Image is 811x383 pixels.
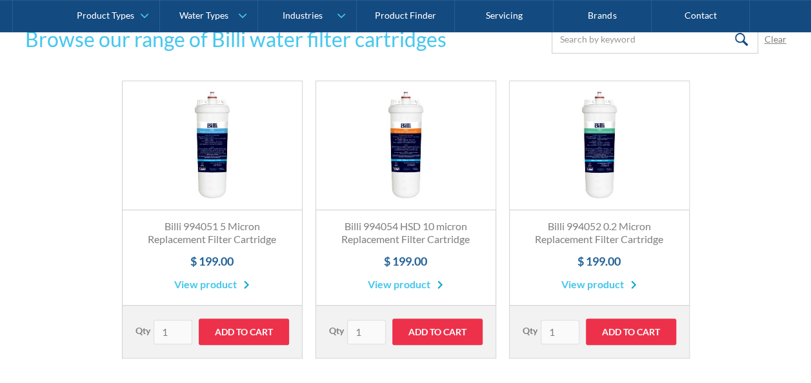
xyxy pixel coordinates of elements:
a: View product [561,277,637,292]
a: View product [368,277,443,292]
h4: $ 199.00 [135,253,289,270]
h4: $ 199.00 [329,253,483,270]
h4: $ 199.00 [523,253,676,270]
label: Qty [135,324,150,337]
input: Add to Cart [199,319,289,345]
input: Add to Cart [392,319,483,345]
h3: Billi 994052 0.2 Micron Replacement Filter Cartridge [523,220,676,247]
label: Qty [329,324,344,337]
form: Email Form [552,25,786,54]
input: Add to Cart [586,319,676,345]
h3: Billi 994054 HSD 10 micron Replacement Filter Cartridge [329,220,483,247]
iframe: podium webchat widget bubble [708,319,811,383]
h3: Billi 994051 5 Micron Replacement Filter Cartridge [135,220,289,247]
a: View product [174,277,250,292]
div: Water Types [179,10,228,21]
h3: Browse our range of Billi water filter cartridges [25,24,446,55]
input: Search by keyword [552,25,758,54]
div: List [25,358,786,369]
div: Industries [283,10,323,21]
label: Qty [523,324,537,337]
a: Clear [765,32,786,46]
div: Product Types [77,10,134,21]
